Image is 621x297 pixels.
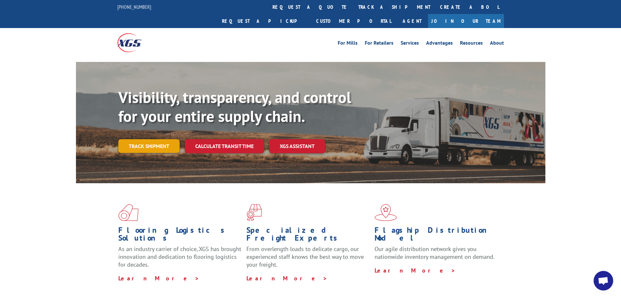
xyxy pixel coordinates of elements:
[460,40,483,48] a: Resources
[246,204,262,221] img: xgs-icon-focused-on-flooring-red
[117,4,151,10] a: [PHONE_NUMBER]
[185,139,264,153] a: Calculate transit time
[375,204,397,221] img: xgs-icon-flagship-distribution-model-red
[375,226,498,245] h1: Flagship Distribution Model
[118,139,180,153] a: Track shipment
[118,87,351,126] b: Visibility, transparency, and control for your entire supply chain.
[375,245,495,260] span: Our agile distribution network gives you nationwide inventory management on demand.
[311,14,396,28] a: Customer Portal
[118,226,242,245] h1: Flooring Logistics Solutions
[490,40,504,48] a: About
[401,40,419,48] a: Services
[246,245,370,274] p: From overlength loads to delicate cargo, our experienced staff knows the best way to move your fr...
[426,40,453,48] a: Advantages
[269,139,325,153] a: XGS ASSISTANT
[396,14,428,28] a: Agent
[365,40,393,48] a: For Retailers
[118,245,241,268] span: As an industry carrier of choice, XGS has brought innovation and dedication to flooring logistics...
[338,40,358,48] a: For Mills
[118,275,200,282] a: Learn More >
[594,271,613,290] div: Open chat
[118,204,139,221] img: xgs-icon-total-supply-chain-intelligence-red
[217,14,311,28] a: Request a pickup
[246,226,370,245] h1: Specialized Freight Experts
[246,275,328,282] a: Learn More >
[375,267,456,274] a: Learn More >
[428,14,504,28] a: Join Our Team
